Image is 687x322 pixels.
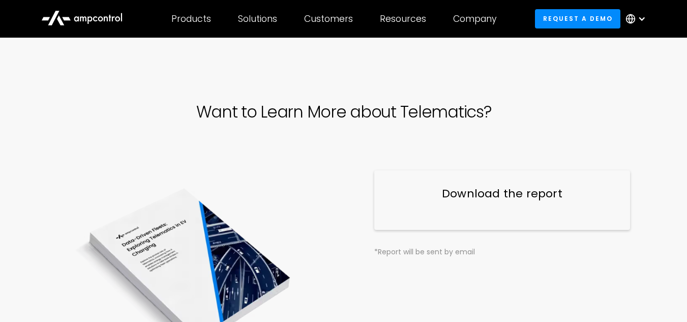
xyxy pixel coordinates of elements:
div: *Report will be sent by email [374,246,630,257]
div: Solutions [238,13,277,24]
a: Request a demo [535,9,620,28]
div: Resources [380,13,426,24]
h3: Download the report [395,186,610,202]
div: Products [171,13,211,24]
div: Customers [304,13,353,24]
div: Company [453,13,497,24]
h1: Want to Learn More about Telematics? [196,103,491,122]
